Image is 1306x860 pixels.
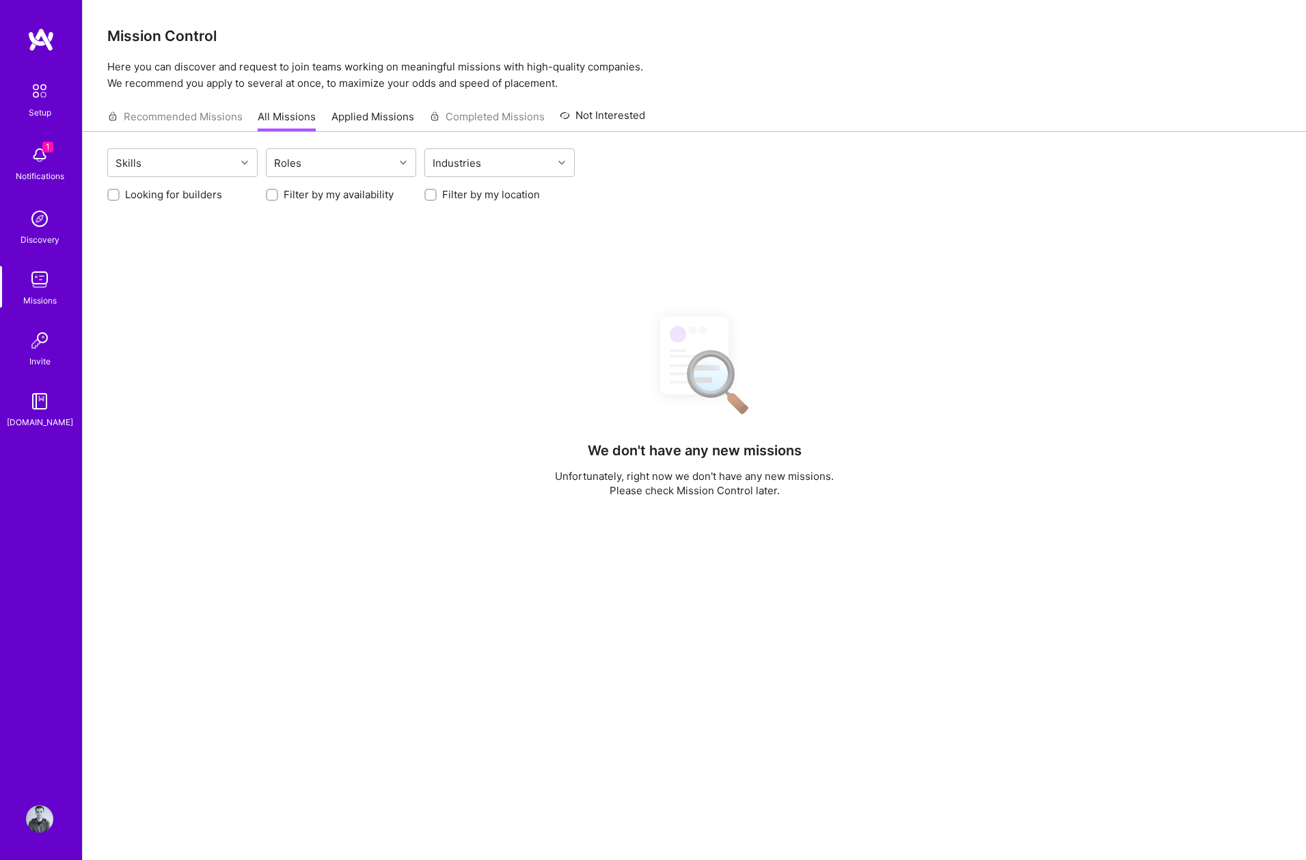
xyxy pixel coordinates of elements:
div: Industries [429,153,485,173]
div: Invite [29,354,51,368]
div: Notifications [16,169,64,183]
img: discovery [26,205,53,232]
img: teamwork [26,266,53,293]
a: User Avatar [23,805,57,833]
a: All Missions [258,109,316,132]
i: icon Chevron [400,159,407,166]
span: 1 [42,142,53,152]
label: Filter by my availability [284,187,394,202]
div: Discovery [21,232,59,247]
img: setup [25,77,54,105]
img: bell [26,142,53,169]
div: Setup [29,105,51,120]
div: [DOMAIN_NAME] [7,415,73,429]
p: Here you can discover and request to join teams working on meaningful missions with high-quality ... [107,59,1281,92]
p: Unfortunately, right now we don't have any new missions. [555,469,834,483]
i: icon Chevron [558,159,565,166]
img: User Avatar [26,805,53,833]
label: Looking for builders [125,187,222,202]
a: Applied Missions [331,109,414,132]
a: Not Interested [560,107,645,132]
div: Missions [23,293,57,308]
img: Invite [26,327,53,354]
i: icon Chevron [241,159,248,166]
p: Please check Mission Control later. [555,483,834,498]
div: Skills [112,153,145,173]
div: Roles [271,153,305,173]
h4: We don't have any new missions [588,442,802,459]
h3: Mission Control [107,27,1281,44]
img: No Results [636,304,752,424]
label: Filter by my location [442,187,540,202]
img: logo [27,27,55,52]
img: guide book [26,388,53,415]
